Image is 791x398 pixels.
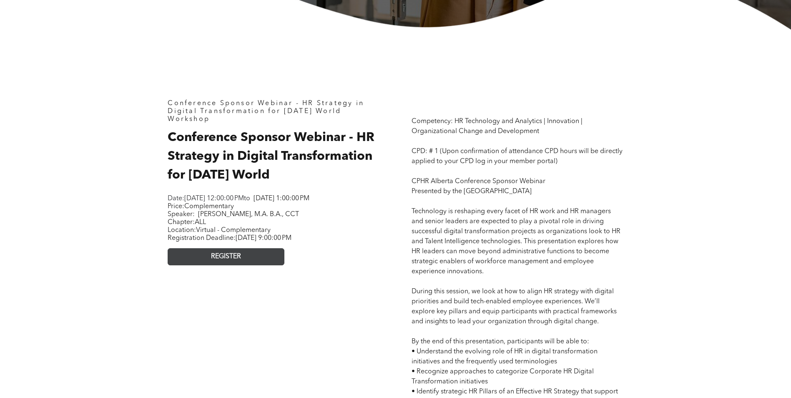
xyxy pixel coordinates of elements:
[184,203,234,210] span: Complementary
[168,203,234,210] span: Price:
[168,195,250,202] span: Date: to
[254,195,309,202] span: [DATE] 1:00:00 PM
[184,195,244,202] span: [DATE] 12:00:00 PM
[168,211,195,218] span: Speaker:
[236,235,291,242] span: [DATE] 9:00:00 PM
[198,211,299,218] span: [PERSON_NAME], M.A. B.A., CCT
[195,219,206,226] span: ALL
[211,253,241,261] span: REGISTER
[196,227,271,234] span: Virtual - Complementary
[168,219,206,226] span: Chapter:
[168,227,291,242] span: Location: Registration Deadline:
[168,248,284,265] a: REGISTER
[168,116,210,123] span: Workshop
[168,131,374,181] span: Conference Sponsor Webinar - HR Strategy in Digital Transformation for [DATE] World
[168,100,364,115] span: Conference Sponsor Webinar - HR Strategy in Digital Transformation for [DATE] World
